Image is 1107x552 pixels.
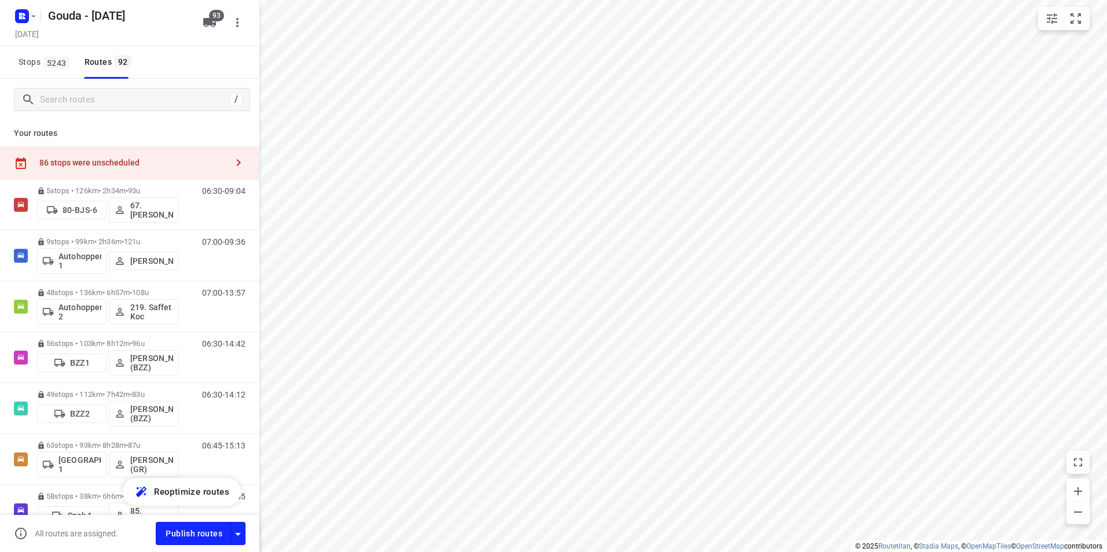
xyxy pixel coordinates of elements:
p: 9 stops • 99km • 2h36m [37,237,178,246]
button: 80-BJS-6 [37,201,107,219]
button: [PERSON_NAME] [109,252,178,270]
span: Stops [19,55,73,69]
div: Routes [85,55,134,69]
span: • [130,288,132,297]
button: 67. [PERSON_NAME] [109,197,178,223]
a: OpenMapTiles [966,542,1011,550]
p: 07:00-09:36 [202,237,245,246]
span: • [122,492,124,501]
button: 93 [198,11,221,34]
p: [GEOGRAPHIC_DATA] 1 [58,455,101,474]
span: • [126,441,128,450]
li: © 2025 , © , © © contributors [855,542,1102,550]
p: 219. Saffet Koc [130,303,173,321]
p: 80-BJS-6 [63,205,97,215]
button: [GEOGRAPHIC_DATA] 1 [37,452,107,477]
p: [PERSON_NAME] (BZZ) [130,354,173,372]
p: [PERSON_NAME] (GR) [130,455,173,474]
p: Spek 1 [68,511,93,520]
button: Autohopper 1 [37,248,107,274]
h5: Rename [43,6,193,25]
p: 07:00-13:57 [202,288,245,297]
span: • [130,339,132,348]
p: 63 stops • 93km • 8h28m [37,441,178,450]
p: 49 stops • 112km • 7h42m [37,390,178,399]
button: BZZ2 [37,404,107,423]
a: Routetitan [878,542,911,550]
span: Publish routes [166,527,222,541]
button: More [226,11,249,34]
p: Your routes [14,127,245,139]
p: Autohopper 2 [58,303,101,321]
button: Fit zoom [1064,7,1087,30]
span: 5243 [44,57,69,68]
button: BZZ1 [37,354,107,372]
span: Reoptimize routes [154,484,229,499]
button: Map settings [1040,7,1064,30]
span: 121u [124,237,141,246]
span: • [122,237,124,246]
p: 56 stops • 103km • 8h12m [37,339,178,348]
div: small contained button group [1038,7,1090,30]
span: 93 [209,10,224,21]
button: Publish routes [156,522,231,544]
span: 92 [115,56,131,67]
p: BZZ1 [70,358,90,367]
p: All routes are assigned. [35,529,118,538]
p: 06:30-14:12 [202,390,245,399]
button: Autohopper 2 [37,299,107,325]
span: • [126,186,128,195]
div: Driver app settings [231,526,245,540]
button: Reoptimize routes [123,478,241,506]
p: 67. [PERSON_NAME] [130,201,173,219]
span: 93u [128,186,140,195]
p: [PERSON_NAME] [130,256,173,266]
span: 96u [132,339,144,348]
button: 219. Saffet Koc [109,299,178,325]
p: BZZ2 [70,409,90,418]
p: 58 stops • 38km • 6h6m [37,492,178,501]
button: Spek 1 [37,506,107,525]
button: [PERSON_NAME] (BZZ) [109,401,178,426]
input: Search routes [40,91,230,109]
p: 48 stops • 136km • 6h57m [37,288,178,297]
a: Stadia Maps [919,542,958,550]
p: 06:30-14:42 [202,339,245,348]
p: 06:45-15:13 [202,441,245,450]
p: 5 stops • 126km • 2h34m [37,186,178,195]
div: / [230,93,243,106]
p: 06:30-09:04 [202,186,245,196]
button: [PERSON_NAME] (BZZ) [109,350,178,376]
div: 86 stops were unscheduled [39,158,227,167]
button: [PERSON_NAME] (GR) [109,452,178,477]
p: [PERSON_NAME] (BZZ) [130,404,173,423]
span: 108u [132,288,149,297]
span: • [130,390,132,399]
p: 85.[PERSON_NAME] [130,506,173,525]
h5: Project date [10,27,43,41]
a: OpenStreetMap [1016,542,1064,550]
span: 87u [128,441,140,450]
p: Autohopper 1 [58,252,101,270]
span: 83u [132,390,144,399]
